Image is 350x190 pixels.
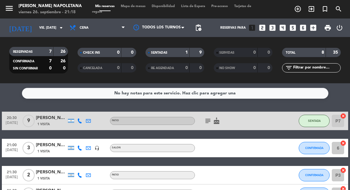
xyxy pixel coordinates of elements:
span: NO SHOW [219,67,235,70]
i: looks_one [248,24,256,32]
span: CONFIRMADA [13,60,34,63]
span: CONFIRMADA [305,146,323,150]
span: Reservas para [220,26,246,30]
strong: 8 [322,50,324,55]
div: [PERSON_NAME] Napoletana [19,3,82,9]
i: [DATE] [5,21,36,35]
strong: 7 [49,59,52,63]
strong: 0 [199,66,203,70]
i: menu [5,4,14,13]
i: headset_mic [95,146,99,151]
span: Mapa de mesas [118,5,149,8]
span: Patio [112,174,119,176]
strong: 9 [199,50,203,55]
span: 20:30 [4,114,19,121]
span: SIN CONFIRMAR [13,67,38,70]
span: CANCELADA [83,67,102,70]
i: turned_in_not [321,5,329,13]
div: [PERSON_NAME] [PERSON_NAME] [36,169,67,176]
strong: 0 [117,50,120,55]
span: Lista de Espera [178,5,208,8]
span: [DATE] [4,121,19,128]
span: 9 [23,115,35,127]
span: SERVIDAS [219,51,234,54]
strong: 0 [131,50,135,55]
input: Filtrar por nombre... [293,64,340,71]
button: CONFIRMADA [299,169,330,181]
strong: 0 [63,66,67,70]
span: BUSCAR [332,4,345,14]
strong: 7 [49,49,52,54]
span: 21:30 [4,168,19,175]
span: 1 Visita [37,176,50,181]
span: Patio [112,119,119,122]
strong: 0 [185,66,188,70]
i: arrow_drop_down [57,24,65,31]
strong: 0 [253,66,256,70]
span: RE AGENDADA [151,67,174,70]
span: print [324,24,331,31]
span: 21:00 [4,141,19,148]
i: looks_4 [279,24,287,32]
span: 1 Visita [37,149,50,154]
strong: 0 [253,50,256,55]
span: RESERVAR MESA [291,4,305,14]
strong: 0 [131,66,135,70]
span: Disponibilidad [149,5,178,8]
span: 2 [23,169,35,181]
span: 3 [23,142,35,154]
i: cancel [340,140,346,146]
strong: 0 [49,66,52,70]
span: RESERVADAS [13,50,33,53]
strong: 26 [61,49,67,54]
i: power_settings_new [336,24,343,31]
i: looks_two [258,24,266,32]
span: Salon [112,147,121,149]
strong: 1 [185,50,188,55]
span: CONFIRMADA [305,173,323,177]
i: looks_6 [299,24,307,32]
div: [PERSON_NAME] [36,142,67,149]
i: search [335,5,342,13]
i: cancel [340,167,346,173]
i: looks_5 [289,24,297,32]
strong: 35 [333,50,339,55]
button: menu [5,4,14,15]
button: SENTADA [299,115,330,127]
div: viernes 26. septiembre - 21:18 [19,9,82,15]
strong: 0 [117,66,120,70]
span: SENTADA [308,119,321,122]
strong: 0 [268,66,271,70]
i: subject [204,117,212,125]
div: No hay notas para este servicio. Haz clic para agregar una [114,90,236,97]
i: cancel [340,113,346,119]
span: pending_actions [195,24,202,31]
span: 1 Visita [37,122,50,127]
span: WALK IN [305,4,318,14]
span: Reserva especial [318,4,332,14]
span: TOTAL [286,51,295,54]
span: CHECK INS [83,51,100,54]
span: [DATE] [4,175,19,182]
i: exit_to_app [308,5,315,13]
i: add_box [309,24,317,32]
span: SENTADAS [151,51,167,54]
div: [PERSON_NAME] [36,114,67,122]
button: CONFIRMADA [299,142,330,154]
i: looks_3 [268,24,276,32]
strong: 0 [268,50,271,55]
span: [DATE] [4,148,19,155]
div: LOG OUT [334,19,345,37]
i: filter_list [285,64,293,72]
span: Pre-acceso [208,5,231,8]
strong: 26 [61,59,67,63]
i: add_circle_outline [294,5,302,13]
i: cake [213,117,220,125]
span: Mis reservas [92,5,118,8]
